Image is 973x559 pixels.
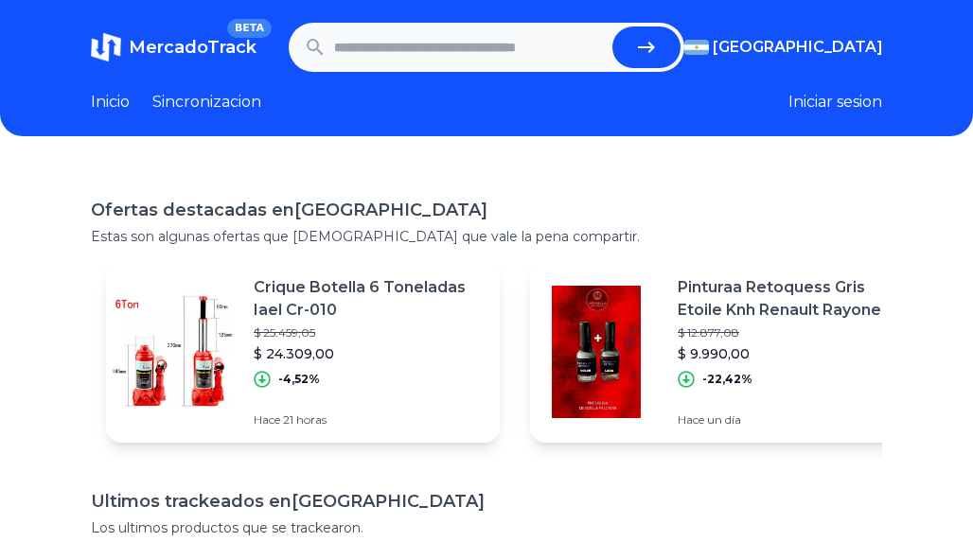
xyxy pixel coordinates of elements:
img: Argentina [684,40,709,55]
img: Featured image [106,286,239,418]
h1: Ofertas destacadas en [GEOGRAPHIC_DATA] [91,197,882,223]
span: MercadoTrack [129,37,257,58]
p: -22,42% [702,372,752,387]
p: Hace 21 horas [254,412,485,428]
p: Estas son algunas ofertas que [DEMOGRAPHIC_DATA] que vale la pena compartir. [91,227,882,246]
span: [GEOGRAPHIC_DATA] [713,36,883,59]
img: MercadoTrack [91,32,121,62]
a: Featured imageCrique Botella 6 Toneladas Iael Cr-010$ 25.459,05$ 24.309,00-4,52%Hace 21 horas [106,261,500,443]
img: Featured image [530,286,663,418]
p: Hace un día [678,412,909,428]
a: Featured imagePinturaa Retoquess Gris Etoile Knh Renault Rayonesss$ 12.877,08$ 9.990,00-22,42%Hac... [530,261,924,443]
p: $ 9.990,00 [678,344,909,363]
h1: Ultimos trackeados en [GEOGRAPHIC_DATA] [91,488,882,515]
p: $ 24.309,00 [254,344,485,363]
a: Inicio [91,91,130,114]
button: [GEOGRAPHIC_DATA] [684,36,882,59]
a: Sincronizacion [152,91,261,114]
p: -4,52% [278,372,320,387]
p: $ 12.877,08 [678,325,909,341]
p: Crique Botella 6 Toneladas Iael Cr-010 [254,276,485,322]
button: Iniciar sesion [788,91,882,114]
p: Pinturaa Retoquess Gris Etoile Knh Renault Rayonesss [678,276,909,322]
a: MercadoTrackBETA [91,32,257,62]
p: Los ultimos productos que se trackearon. [91,518,882,537]
span: BETA [227,19,272,38]
p: $ 25.459,05 [254,325,485,341]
